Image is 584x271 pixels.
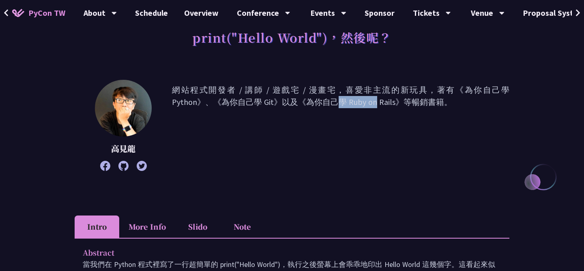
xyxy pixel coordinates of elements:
[28,7,65,19] span: PyCon TW
[4,3,73,23] a: PyCon TW
[75,216,119,238] li: Intro
[119,216,175,238] li: More Info
[172,84,509,167] p: 網站程式開發者 / 講師 / 遊戲宅 / 漫畫宅，喜愛非主流的新玩具，著有《為你自己學 Python》、《為你自己學 Git》以及《為你自己學 Ruby on Rails》等暢銷書籍。
[12,9,24,17] img: Home icon of PyCon TW 2025
[192,25,392,49] h1: print("Hello World")，然後呢？
[83,247,485,258] p: Abstract
[95,143,152,155] p: 高見龍
[95,80,152,137] img: 高見龍
[220,216,264,238] li: Note
[175,216,220,238] li: Slido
